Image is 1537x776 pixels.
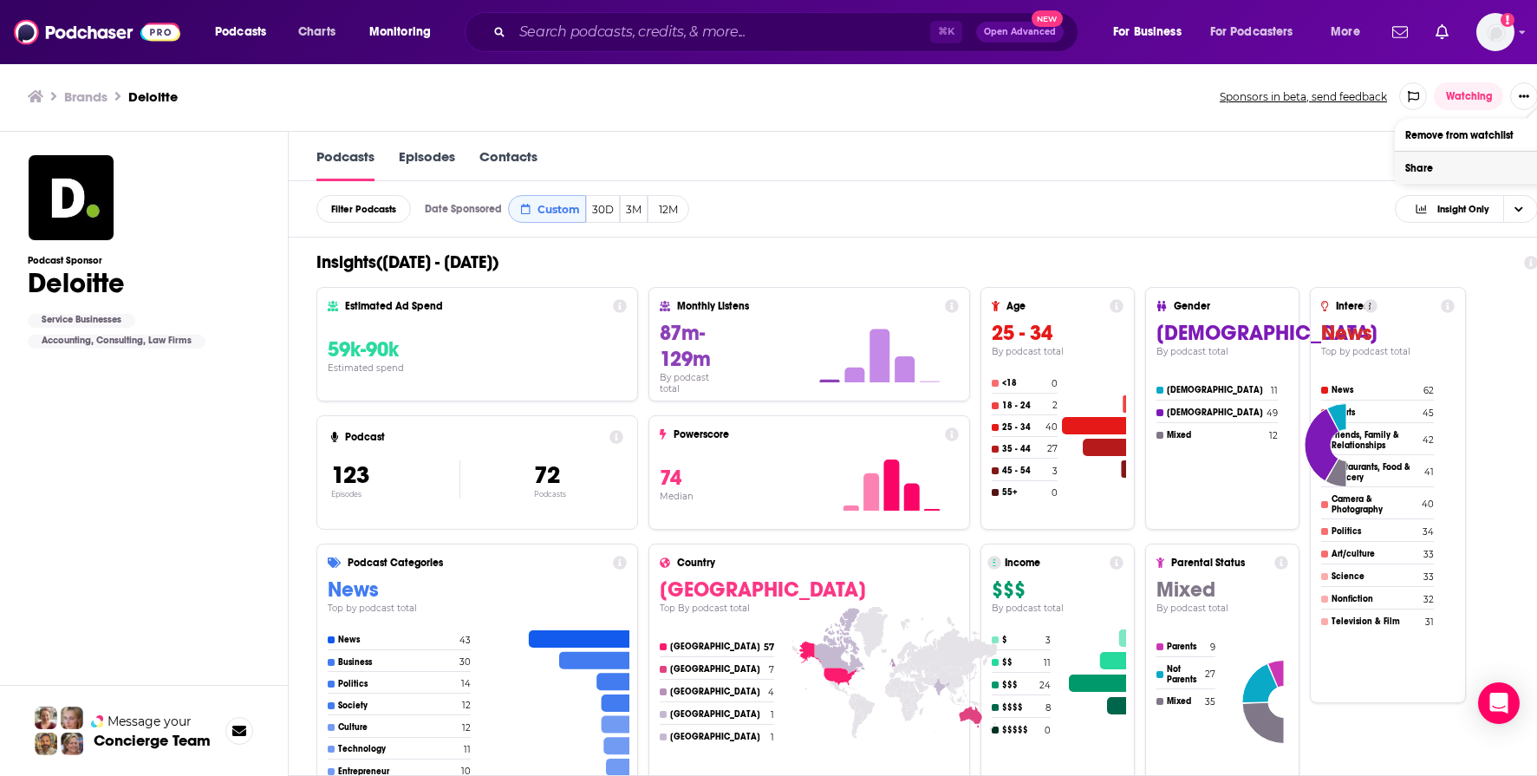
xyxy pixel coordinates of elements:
[338,744,459,754] h4: Technology
[1476,13,1514,51] img: User Profile
[1319,18,1382,46] button: open menu
[461,678,471,689] h4: 14
[1321,346,1454,357] h4: Top by podcast total
[28,266,260,300] h1: Deloitte
[1332,549,1419,559] h4: Art/culture
[1332,494,1417,515] h4: Camera & Photography
[1002,702,1041,713] h4: $$$$
[670,732,767,742] h4: [GEOGRAPHIC_DATA]
[976,22,1064,42] button: Open AdvancedNew
[345,300,605,312] h4: Estimated Ad Spend
[992,320,1123,346] h3: 25 - 34
[1423,385,1434,396] h4: 62
[1113,20,1182,44] span: For Business
[1167,696,1201,707] h4: Mixed
[1002,635,1041,645] h4: $
[1002,401,1048,411] h4: 18 - 24
[1424,466,1434,478] h4: 41
[1476,13,1514,51] span: Logged in as SuzanneE
[1006,300,1102,312] h4: Age
[1002,680,1035,690] h4: $$$
[1321,320,1454,346] h3: News
[28,154,114,241] img: Deloitte logo
[1045,725,1051,736] h4: 0
[1002,378,1047,388] h4: <18
[1167,385,1267,395] h4: [DEMOGRAPHIC_DATA]
[660,465,681,491] span: 74
[648,195,689,223] button: 12M
[537,203,580,216] span: Custom
[316,195,411,223] button: Filter Podcasts
[1156,320,1377,346] h3: [DEMOGRAPHIC_DATA]
[345,431,602,443] h4: Podcast
[677,557,980,569] h4: Country
[1423,594,1434,605] h4: 32
[459,635,471,646] h4: 43
[1002,444,1043,454] h4: 35 - 44
[1267,408,1278,419] h4: 49
[1044,657,1051,668] h4: 11
[660,372,731,395] h4: By podcast total
[1210,642,1215,653] h4: 9
[338,679,457,689] h4: Politics
[14,16,180,49] img: Podchaser - Follow, Share and Rate Podcasts
[534,490,566,499] p: Podcasts
[338,657,455,668] h4: Business
[1167,642,1206,652] h4: Parents
[64,88,107,105] a: Brands
[1332,408,1418,418] h4: Sports
[1423,434,1434,446] h4: 42
[128,88,178,105] h3: Deloitte
[376,251,498,273] span: ( [DATE] - [DATE] )
[1336,300,1434,312] h4: Interests
[1476,13,1514,51] button: Show profile menu
[203,18,289,46] button: open menu
[930,21,962,43] span: ⌘ K
[107,713,192,730] span: Message your
[328,362,432,374] h4: Estimated spend
[479,148,537,181] a: Contacts
[399,148,455,181] a: Episodes
[35,733,57,755] img: Jon Profile
[464,744,471,755] h4: 11
[425,203,502,215] h4: Date Sponsored
[1405,129,1514,141] span: Remove from watchlist
[586,195,620,223] button: 30D
[1210,20,1293,44] span: For Podcasters
[1047,443,1058,454] h4: 27
[1002,466,1048,476] h4: 45 - 54
[316,148,374,181] a: Podcasts
[331,205,396,214] span: Filter Podcasts
[1332,462,1420,483] h4: Restaurants, Food & Grocery
[338,701,458,711] h4: Society
[1332,385,1419,395] h4: News
[1501,13,1514,27] svg: Add a profile image
[1002,422,1041,433] h4: 25 - 34
[1002,487,1047,498] h4: 55+
[764,642,774,653] h4: 57
[1215,89,1392,104] button: Sponsors in beta, send feedback
[1205,696,1215,708] h4: 35
[338,722,458,733] h4: Culture
[328,603,626,614] h4: Top by podcast total
[331,460,369,490] span: 123
[1174,300,1357,312] h4: Gender
[1434,82,1503,110] button: Watching
[1332,616,1421,627] h4: Television & Film
[1039,680,1051,691] h4: 24
[1101,18,1203,46] button: open menu
[369,20,431,44] span: Monitoring
[61,733,83,755] img: Barbara Profile
[992,603,1123,614] h4: By podcast total
[1156,603,1287,614] h4: By podcast total
[1045,702,1051,714] h4: 8
[1199,18,1319,46] button: open menu
[1156,577,1287,603] h3: Mixed
[1167,408,1263,418] h4: [DEMOGRAPHIC_DATA]
[660,491,731,502] h4: Median
[1052,487,1058,499] h4: 0
[508,195,586,223] button: Custom
[768,687,774,698] h4: 4
[1429,17,1456,47] a: Show notifications dropdown
[620,195,648,223] button: 3M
